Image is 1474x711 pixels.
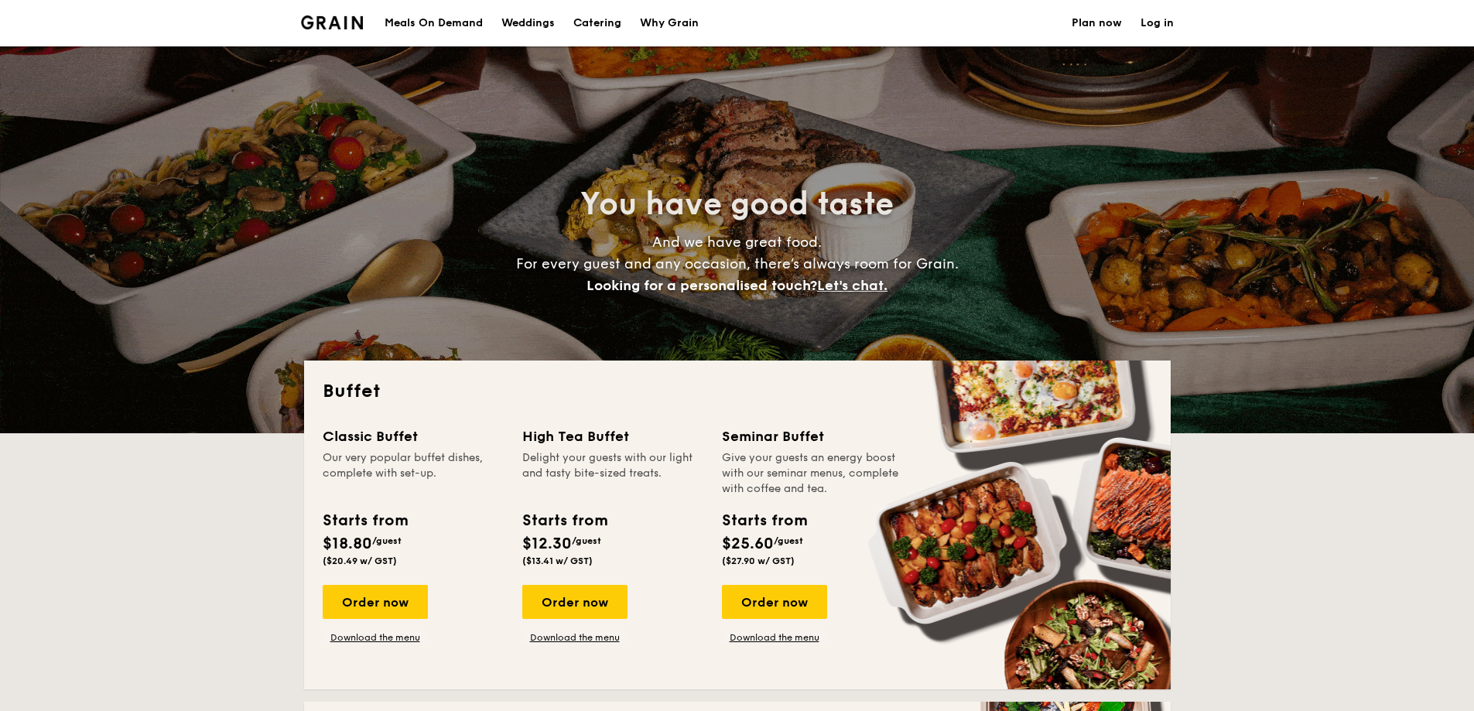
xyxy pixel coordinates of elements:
a: Download the menu [522,631,628,644]
div: Starts from [323,509,407,532]
span: ($20.49 w/ GST) [323,555,397,566]
div: Order now [522,585,628,619]
a: Logotype [301,15,364,29]
div: Starts from [522,509,607,532]
div: Order now [323,585,428,619]
span: /guest [572,535,601,546]
a: Download the menu [722,631,827,644]
span: /guest [774,535,803,546]
div: Order now [722,585,827,619]
div: Seminar Buffet [722,426,903,447]
div: Give your guests an energy boost with our seminar menus, complete with coffee and tea. [722,450,903,497]
div: Our very popular buffet dishes, complete with set-up. [323,450,504,497]
span: $12.30 [522,535,572,553]
a: Download the menu [323,631,428,644]
h2: Buffet [323,379,1152,404]
div: High Tea Buffet [522,426,703,447]
span: Let's chat. [817,277,887,294]
div: Delight your guests with our light and tasty bite-sized treats. [522,450,703,497]
span: ($13.41 w/ GST) [522,555,593,566]
span: ($27.90 w/ GST) [722,555,795,566]
div: Classic Buffet [323,426,504,447]
span: And we have great food. For every guest and any occasion, there’s always room for Grain. [516,234,959,294]
span: /guest [372,535,402,546]
span: $25.60 [722,535,774,553]
span: $18.80 [323,535,372,553]
img: Grain [301,15,364,29]
span: Looking for a personalised touch? [587,277,817,294]
span: You have good taste [580,186,894,223]
div: Starts from [722,509,806,532]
